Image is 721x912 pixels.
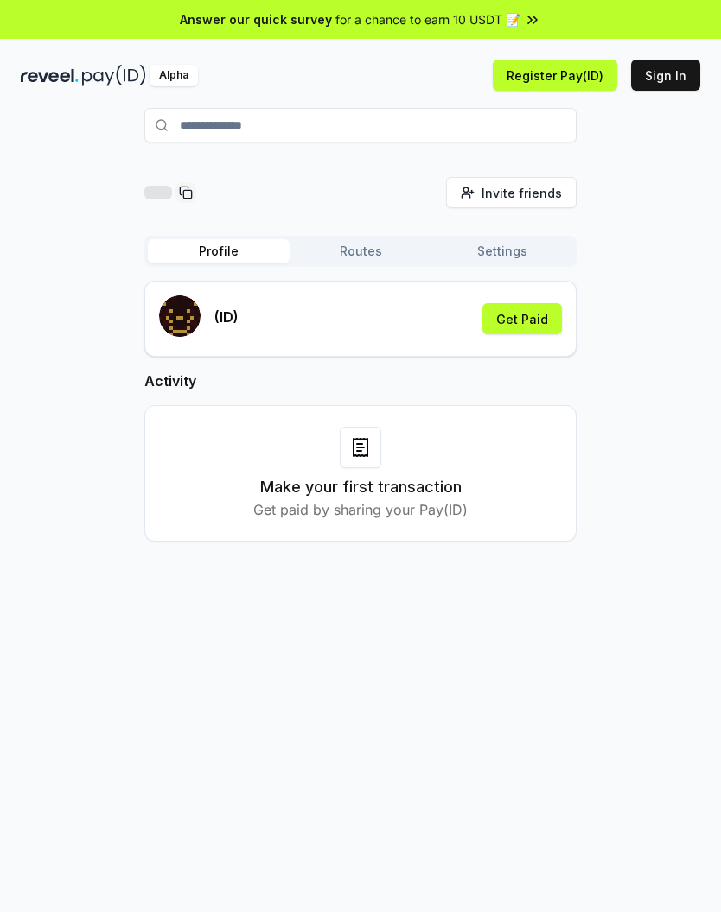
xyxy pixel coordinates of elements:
button: Invite friends [446,177,577,208]
img: pay_id [82,65,146,86]
span: Answer our quick survey [180,10,332,28]
button: Register Pay(ID) [493,60,617,91]
p: (ID) [214,307,239,327]
h3: Make your first transaction [260,475,462,499]
button: Routes [290,239,431,263]
span: Invite friends [482,184,562,202]
button: Sign In [631,60,700,91]
div: Alpha [150,65,198,86]
p: Get paid by sharing your Pay(ID) [253,499,468,520]
span: for a chance to earn 10 USDT 📝 [335,10,520,28]
button: Profile [148,239,290,263]
button: Get Paid [482,303,562,334]
button: Settings [431,239,573,263]
img: reveel_dark [21,65,79,86]
h2: Activity [144,370,577,391]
